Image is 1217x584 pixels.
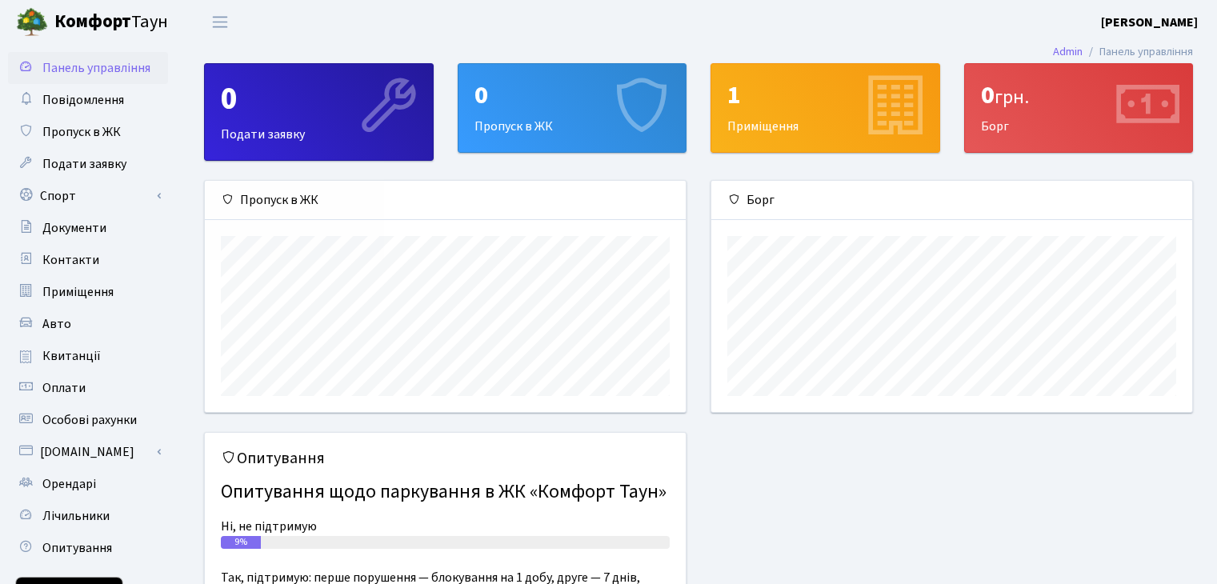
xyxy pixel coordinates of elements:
div: 9% [221,536,261,549]
div: 0 [221,80,417,118]
a: Повідомлення [8,84,168,116]
b: Комфорт [54,9,131,34]
span: Документи [42,219,106,237]
li: Панель управління [1083,43,1193,61]
a: [PERSON_NAME] [1101,13,1198,32]
span: Панель управління [42,59,150,77]
span: Опитування [42,539,112,557]
a: Орендарі [8,468,168,500]
div: Приміщення [711,64,939,152]
a: 0Подати заявку [204,63,434,161]
a: 1Приміщення [711,63,940,153]
a: Приміщення [8,276,168,308]
a: Контакти [8,244,168,276]
div: Пропуск в ЖК [205,181,686,220]
b: [PERSON_NAME] [1101,14,1198,31]
span: Лічильники [42,507,110,525]
span: Повідомлення [42,91,124,109]
div: Борг [965,64,1193,152]
a: [DOMAIN_NAME] [8,436,168,468]
span: Квитанції [42,347,101,365]
a: Авто [8,308,168,340]
span: Подати заявку [42,155,126,173]
a: 0Пропуск в ЖК [458,63,687,153]
h5: Опитування [221,449,670,468]
span: Оплати [42,379,86,397]
h4: Опитування щодо паркування в ЖК «Комфорт Таун» [221,474,670,510]
a: Admin [1053,43,1083,60]
span: грн. [995,83,1029,111]
a: Документи [8,212,168,244]
div: Борг [711,181,1192,220]
a: Спорт [8,180,168,212]
span: Пропуск в ЖК [42,123,121,141]
button: Переключити навігацію [200,9,240,35]
a: Пропуск в ЖК [8,116,168,148]
div: Ні, не підтримую [221,517,670,536]
span: Приміщення [42,283,114,301]
span: Авто [42,315,71,333]
a: Квитанції [8,340,168,372]
span: Контакти [42,251,99,269]
span: Орендарі [42,475,96,493]
span: Таун [54,9,168,36]
div: 0 [981,80,1177,110]
div: Подати заявку [205,64,433,160]
span: Особові рахунки [42,411,137,429]
nav: breadcrumb [1029,35,1217,69]
a: Опитування [8,532,168,564]
div: 1 [727,80,923,110]
a: Подати заявку [8,148,168,180]
a: Особові рахунки [8,404,168,436]
a: Лічильники [8,500,168,532]
a: Оплати [8,372,168,404]
div: Пропуск в ЖК [458,64,687,152]
div: 0 [474,80,671,110]
a: Панель управління [8,52,168,84]
img: logo.png [16,6,48,38]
